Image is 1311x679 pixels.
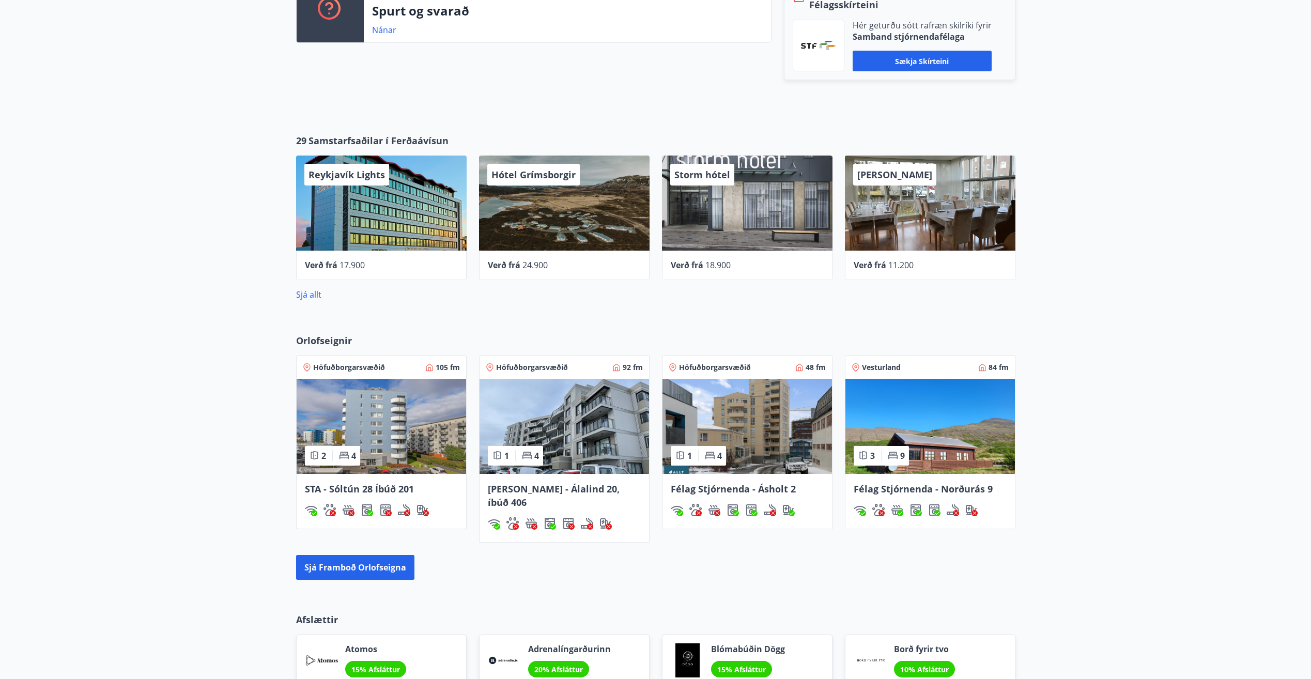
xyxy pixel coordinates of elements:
span: 4 [351,450,356,461]
div: Hleðslustöð fyrir rafbíla [965,504,978,516]
span: 3 [870,450,875,461]
div: Þráðlaust net [488,517,500,530]
button: Sækja skírteini [853,51,992,71]
img: pxcaIm5dSOV3FS4whs1soiYWTwFQvksT25a9J10C.svg [506,517,519,530]
span: 1 [687,450,692,461]
img: QNIUl6Cv9L9rHgMXwuzGLuiJOj7RKqxk9mBFPqjq.svg [581,517,593,530]
span: 29 [296,134,306,147]
img: HJRyFFsYp6qjeUYhR4dAD8CaCEsnIFYZ05miwXoh.svg [488,517,500,530]
div: Þurrkari [928,504,940,516]
div: Hleðslustöð fyrir rafbíla [417,504,429,516]
img: QNIUl6Cv9L9rHgMXwuzGLuiJOj7RKqxk9mBFPqjq.svg [764,504,776,516]
span: 4 [717,450,722,461]
p: Samband stjórnendafélaga [853,31,992,42]
div: Þurrkari [745,504,758,516]
div: Heitur pottur [342,504,354,516]
p: Afslættir [296,613,1015,626]
img: Paella dish [845,379,1015,474]
span: 15% Afsláttur [717,665,766,674]
span: 84 fm [989,362,1009,373]
div: Þvottavél [544,517,556,530]
img: pxcaIm5dSOV3FS4whs1soiYWTwFQvksT25a9J10C.svg [689,504,702,516]
img: QNIUl6Cv9L9rHgMXwuzGLuiJOj7RKqxk9mBFPqjq.svg [947,504,959,516]
img: HJRyFFsYp6qjeUYhR4dAD8CaCEsnIFYZ05miwXoh.svg [305,504,317,516]
div: Þvottavél [727,504,739,516]
div: Þvottavél [361,504,373,516]
span: 1 [504,450,509,461]
img: nH7E6Gw2rvWFb8XaSdRp44dhkQaj4PJkOoRYItBQ.svg [782,504,795,516]
span: 18.900 [705,259,731,271]
img: h89QDIuHlAdpqTriuIvuEWkTH976fOgBEOOeu1mi.svg [525,517,537,530]
div: Heitur pottur [891,504,903,516]
span: STA - Sóltún 28 Íbúð 201 [305,483,414,495]
img: Dl16BY4EX9PAW649lg1C3oBuIaAsR6QVDQBO2cTm.svg [909,504,922,516]
span: Verð frá [671,259,703,271]
a: Nánar [372,24,396,36]
span: 10% Afsláttur [900,665,949,674]
div: Þurrkari [379,504,392,516]
span: Höfuðborgarsvæðið [679,362,751,373]
span: Vesturland [862,362,901,373]
span: Höfuðborgarsvæðið [313,362,385,373]
span: 24.900 [522,259,548,271]
img: QNIUl6Cv9L9rHgMXwuzGLuiJOj7RKqxk9mBFPqjq.svg [398,504,410,516]
img: hddCLTAnxqFUMr1fxmbGG8zWilo2syolR0f9UjPn.svg [562,517,575,530]
span: Reykjavík Lights [309,168,385,181]
span: [PERSON_NAME] - Álalind 20, íbúð 406 [488,483,620,508]
button: Sjá framboð orlofseigna [296,555,414,580]
img: vjCaq2fThgY3EUYqSgpjEiBg6WP39ov69hlhuPVN.png [801,41,836,50]
div: Reykingar / Vape [947,504,959,516]
div: Heitur pottur [708,504,720,516]
div: Þráðlaust net [305,504,317,516]
img: hddCLTAnxqFUMr1fxmbGG8zWilo2syolR0f9UjPn.svg [379,504,392,516]
div: Þvottavél [909,504,922,516]
a: Sjá allt [296,289,321,300]
span: Höfuðborgarsvæðið [496,362,568,373]
div: Þráðlaust net [671,504,683,516]
span: Borð fyrir tvo [894,643,955,655]
span: Adrenalíngarðurinn [528,643,611,655]
span: Blómabúðin Dögg [711,643,785,655]
div: Reykingar / Vape [764,504,776,516]
img: Dl16BY4EX9PAW649lg1C3oBuIaAsR6QVDQBO2cTm.svg [727,504,739,516]
img: Dl16BY4EX9PAW649lg1C3oBuIaAsR6QVDQBO2cTm.svg [544,517,556,530]
div: Reykingar / Vape [398,504,410,516]
div: Þráðlaust net [854,504,866,516]
div: Heitur pottur [525,517,537,530]
span: Félag Stjórnenda - Ásholt 2 [671,483,796,495]
span: 20% Afsláttur [534,665,583,674]
div: Reykingar / Vape [581,517,593,530]
img: hddCLTAnxqFUMr1fxmbGG8zWilo2syolR0f9UjPn.svg [928,504,940,516]
span: 4 [534,450,539,461]
span: Félag Stjórnenda - Norðurás 9 [854,483,993,495]
span: Samstarfsaðilar í Ferðaávísun [309,134,449,147]
p: Hér geturðu sótt rafræn skilríki fyrir [853,20,992,31]
span: 92 fm [623,362,643,373]
p: Spurt og svarað [372,2,763,20]
img: Paella dish [297,379,466,474]
img: Dl16BY4EX9PAW649lg1C3oBuIaAsR6QVDQBO2cTm.svg [361,504,373,516]
span: 11.200 [888,259,914,271]
span: 105 fm [436,362,460,373]
img: HJRyFFsYp6qjeUYhR4dAD8CaCEsnIFYZ05miwXoh.svg [854,504,866,516]
span: [PERSON_NAME] [857,168,932,181]
span: Orlofseignir [296,334,352,347]
div: Þurrkari [562,517,575,530]
img: pxcaIm5dSOV3FS4whs1soiYWTwFQvksT25a9J10C.svg [323,504,336,516]
div: Gæludýr [506,517,519,530]
div: Hleðslustöð fyrir rafbíla [782,504,795,516]
span: 9 [900,450,905,461]
img: HJRyFFsYp6qjeUYhR4dAD8CaCEsnIFYZ05miwXoh.svg [671,504,683,516]
img: nH7E6Gw2rvWFb8XaSdRp44dhkQaj4PJkOoRYItBQ.svg [599,517,612,530]
span: Verð frá [488,259,520,271]
span: 15% Afsláttur [351,665,400,674]
div: Gæludýr [872,504,885,516]
img: hddCLTAnxqFUMr1fxmbGG8zWilo2syolR0f9UjPn.svg [745,504,758,516]
div: Gæludýr [323,504,336,516]
img: Paella dish [662,379,832,474]
img: h89QDIuHlAdpqTriuIvuEWkTH976fOgBEOOeu1mi.svg [891,504,903,516]
span: Verð frá [854,259,886,271]
img: h89QDIuHlAdpqTriuIvuEWkTH976fOgBEOOeu1mi.svg [342,504,354,516]
img: Paella dish [480,379,649,474]
div: Hleðslustöð fyrir rafbíla [599,517,612,530]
